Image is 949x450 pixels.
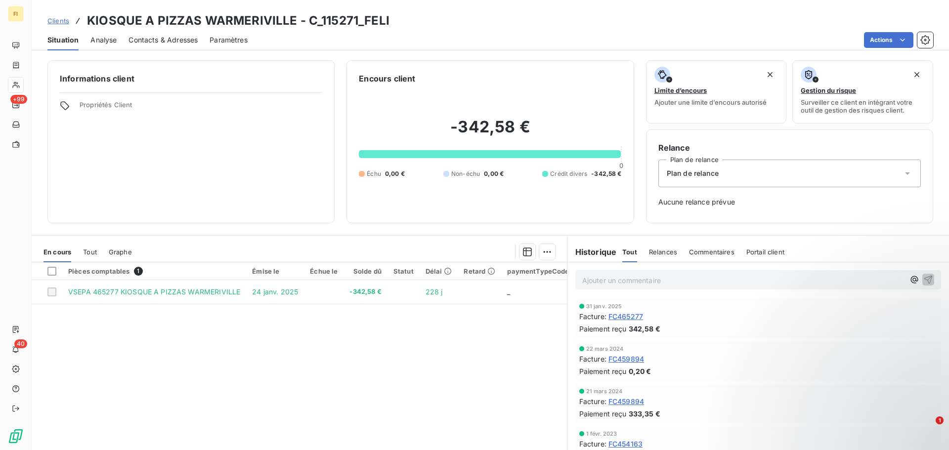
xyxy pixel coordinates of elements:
[484,169,504,178] span: 0,00 €
[80,101,322,115] span: Propriétés Client
[746,248,784,256] span: Portail client
[591,169,621,178] span: -342,58 €
[658,142,921,154] h6: Relance
[579,396,606,407] span: Facture :
[426,287,443,296] span: 228 j
[550,169,587,178] span: Crédit divers
[90,35,117,45] span: Analyse
[667,168,719,178] span: Plan de relance
[367,169,381,178] span: Échu
[393,267,414,275] div: Statut
[579,311,606,322] span: Facture :
[43,248,71,256] span: En cours
[579,439,606,449] span: Facture :
[451,169,480,178] span: Non-échu
[8,428,24,444] img: Logo LeanPay
[864,32,913,48] button: Actions
[608,439,643,449] span: FC454163
[629,324,660,334] span: 342,58 €
[507,267,569,275] div: paymentTypeCode
[310,267,338,275] div: Échue le
[87,12,389,30] h3: KIOSQUE A PIZZAS WARMERIVILLE - C_115271_FELI
[47,17,69,25] span: Clients
[586,303,622,309] span: 31 janv. 2025
[10,95,27,104] span: +99
[426,267,452,275] div: Délai
[586,346,624,352] span: 22 mars 2024
[579,354,606,364] span: Facture :
[60,73,322,84] h6: Informations client
[83,248,97,256] span: Tout
[608,396,644,407] span: FC459894
[14,339,27,348] span: 40
[385,169,405,178] span: 0,00 €
[252,267,298,275] div: Émise le
[359,117,621,147] h2: -342,58 €
[579,324,627,334] span: Paiement reçu
[507,287,510,296] span: _
[646,60,787,123] button: Limite d’encoursAjouter une limite d’encours autorisé
[801,86,856,94] span: Gestion du risque
[210,35,248,45] span: Paramètres
[586,431,617,437] span: 1 févr. 2023
[751,354,949,423] iframe: Intercom notifications message
[359,73,415,84] h6: Encours client
[622,248,637,256] span: Tout
[658,197,921,207] span: Aucune relance prévue
[47,35,79,45] span: Situation
[129,35,198,45] span: Contacts & Adresses
[649,248,677,256] span: Relances
[608,354,644,364] span: FC459894
[619,162,623,169] span: 0
[349,287,381,297] span: -342,58 €
[134,267,143,276] span: 1
[608,311,643,322] span: FC465277
[629,366,651,376] span: 0,20 €
[586,388,623,394] span: 21 mars 2024
[47,16,69,26] a: Clients
[252,287,298,296] span: 24 janv. 2025
[936,416,944,424] span: 1
[68,287,240,296] span: VSEPA 465277 KIOSQUE A PIZZAS WARMERIVILLE
[579,366,627,376] span: Paiement reçu
[109,248,132,256] span: Graphe
[579,409,627,419] span: Paiement reçu
[915,416,939,440] iframe: Intercom live chat
[654,86,707,94] span: Limite d’encours
[464,267,495,275] div: Retard
[349,267,381,275] div: Solde dû
[792,60,933,123] button: Gestion du risqueSurveiller ce client en intégrant votre outil de gestion des risques client.
[801,98,925,114] span: Surveiller ce client en intégrant votre outil de gestion des risques client.
[68,267,240,276] div: Pièces comptables
[689,248,734,256] span: Commentaires
[654,98,767,106] span: Ajouter une limite d’encours autorisé
[8,6,24,22] div: FI
[629,409,660,419] span: 333,35 €
[567,246,617,258] h6: Historique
